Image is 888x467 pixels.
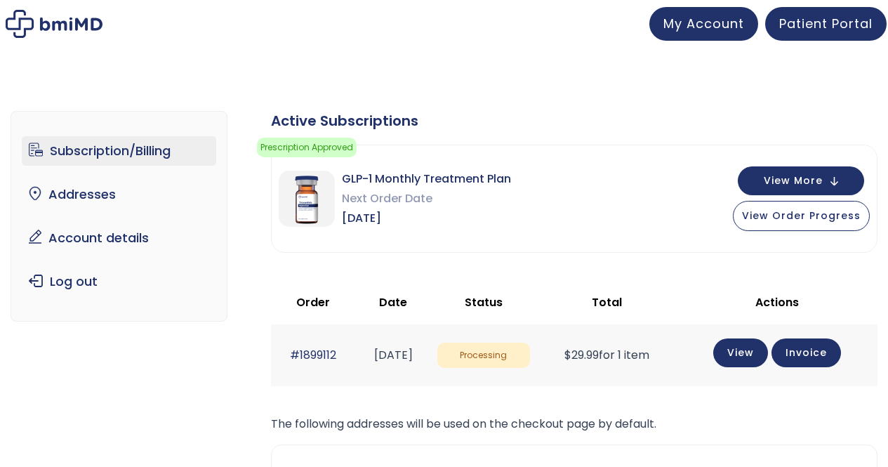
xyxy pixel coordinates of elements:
[733,201,870,231] button: View Order Progress
[6,10,102,38] img: My account
[437,343,529,369] span: Processing
[11,111,227,322] nav: Account pages
[771,338,841,367] a: Invoice
[22,223,216,253] a: Account details
[290,347,336,363] a: #1899112
[342,169,511,189] span: GLP-1 Monthly Treatment Plan
[764,176,823,185] span: View More
[537,324,677,386] td: for 1 item
[342,189,511,209] span: Next Order Date
[564,347,571,363] span: $
[342,209,511,228] span: [DATE]
[755,294,799,310] span: Actions
[257,138,357,157] span: Prescription Approved
[271,111,877,131] div: Active Subscriptions
[379,294,407,310] span: Date
[765,7,887,41] a: Patient Portal
[271,414,877,434] p: The following addresses will be used on the checkout page by default.
[374,347,413,363] time: [DATE]
[22,180,216,209] a: Addresses
[663,15,744,32] span: My Account
[649,7,758,41] a: My Account
[779,15,873,32] span: Patient Portal
[22,267,216,296] a: Log out
[22,136,216,166] a: Subscription/Billing
[742,209,861,223] span: View Order Progress
[465,294,503,310] span: Status
[564,347,599,363] span: 29.99
[738,166,864,195] button: View More
[296,294,330,310] span: Order
[713,338,768,367] a: View
[592,294,622,310] span: Total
